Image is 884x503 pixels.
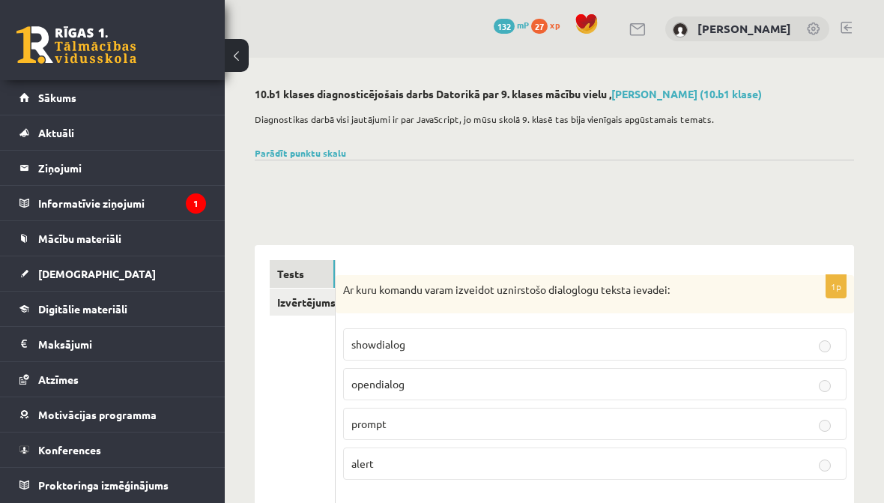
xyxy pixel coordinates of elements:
[826,274,847,298] p: 1p
[351,377,405,391] span: opendialog
[494,19,515,34] span: 132
[819,340,831,352] input: showdialog
[38,126,74,139] span: Aktuāli
[673,22,688,37] img: Ģertrūde Kairiša
[38,186,206,220] legend: Informatīvie ziņojumi
[351,417,387,430] span: prompt
[19,327,206,361] a: Maksājumi
[351,337,405,351] span: showdialog
[270,260,335,288] a: Tests
[19,433,206,467] a: Konferences
[19,468,206,502] a: Proktoringa izmēģinājums
[19,256,206,291] a: [DEMOGRAPHIC_DATA]
[38,267,156,280] span: [DEMOGRAPHIC_DATA]
[517,19,529,31] span: mP
[351,457,374,470] span: alert
[19,292,206,326] a: Digitālie materiāli
[819,460,831,472] input: alert
[531,19,567,31] a: 27 xp
[19,362,206,397] a: Atzīmes
[343,283,772,298] p: Ar kuru komandu varam izveidot uznirstošo dialoglogu teksta ievadei:
[611,87,762,100] a: [PERSON_NAME] (10.b1 klase)
[255,112,847,126] p: Diagnostikas darbā visi jautājumi ir par JavaScript, jo mūsu skolā 9. klasē tas bija vienīgais ap...
[270,289,335,316] a: Izvērtējums!
[819,420,831,432] input: prompt
[19,115,206,150] a: Aktuāli
[38,478,169,492] span: Proktoringa izmēģinājums
[38,408,157,421] span: Motivācijas programma
[38,327,206,361] legend: Maksājumi
[38,151,206,185] legend: Ziņojumi
[697,21,791,36] a: [PERSON_NAME]
[531,19,548,34] span: 27
[550,19,560,31] span: xp
[19,397,206,432] a: Motivācijas programma
[186,193,206,214] i: 1
[19,80,206,115] a: Sākums
[255,147,346,159] a: Parādīt punktu skalu
[19,186,206,220] a: Informatīvie ziņojumi1
[494,19,529,31] a: 132 mP
[16,26,136,64] a: Rīgas 1. Tālmācības vidusskola
[819,380,831,392] input: opendialog
[19,221,206,256] a: Mācību materiāli
[38,232,121,245] span: Mācību materiāli
[38,443,101,457] span: Konferences
[19,151,206,185] a: Ziņojumi
[38,302,127,316] span: Digitālie materiāli
[38,373,79,386] span: Atzīmes
[255,88,854,100] h2: 10.b1 klases diagnosticējošais darbs Datorikā par 9. klases mācību vielu ,
[38,91,76,104] span: Sākums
